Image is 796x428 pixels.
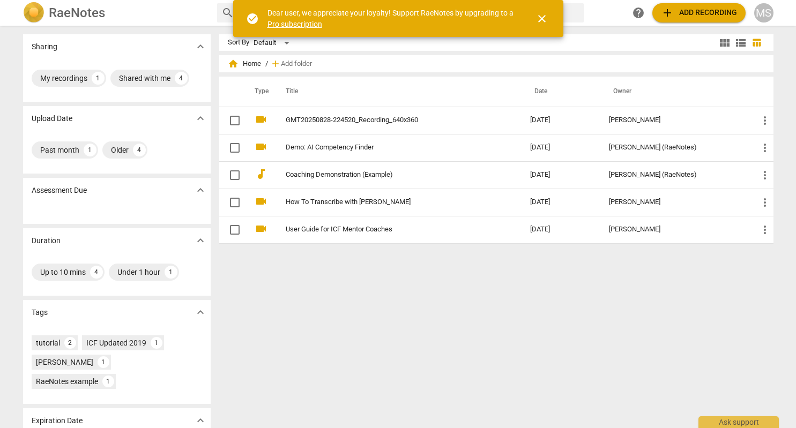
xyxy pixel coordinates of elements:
p: Assessment Due [32,185,87,196]
th: Title [273,77,522,107]
div: Dear user, we appreciate your loyalty! Support RaeNotes by upgrading to a [267,7,516,29]
div: 1 [151,337,162,349]
div: 4 [175,72,188,85]
button: Show more [192,39,209,55]
button: Show more [192,182,209,198]
a: How To Transcribe with [PERSON_NAME] [286,198,492,206]
div: Default [254,34,293,51]
a: Demo: AI Competency Finder [286,144,492,152]
div: [PERSON_NAME] [609,198,741,206]
button: Upload [652,3,746,22]
span: Home [228,58,261,69]
th: Date [522,77,601,107]
span: table_chart [752,37,762,48]
a: LogoRaeNotes [23,2,209,24]
button: Close [529,6,555,32]
div: 4 [90,266,103,279]
div: My recordings [40,73,87,84]
span: expand_more [194,40,207,53]
button: Tile view [717,35,733,51]
button: Show more [192,304,209,320]
th: Type [246,77,273,107]
span: view_list [734,36,747,49]
button: Table view [749,35,765,51]
a: GMT20250828-224520_Recording_640x360 [286,116,492,124]
div: 1 [84,144,96,156]
a: Help [629,3,648,22]
div: 2 [64,337,76,349]
span: videocam [255,140,267,153]
span: more_vert [758,169,771,182]
span: help [632,6,645,19]
p: Tags [32,307,48,318]
img: Logo [23,2,44,24]
span: more_vert [758,114,771,127]
div: [PERSON_NAME] [36,357,93,367]
div: 1 [92,72,105,85]
span: add [661,6,674,19]
div: ICF Updated 2019 [86,337,146,348]
div: [PERSON_NAME] (RaeNotes) [609,171,741,179]
span: expand_more [194,234,207,247]
div: [PERSON_NAME] [609,116,741,124]
span: Add folder [281,60,312,68]
td: [DATE] [522,216,601,243]
div: Sort By [228,39,249,47]
div: [PERSON_NAME] [609,226,741,234]
span: Add recording [661,6,737,19]
div: 1 [165,266,177,279]
td: [DATE] [522,189,601,216]
button: Show more [192,110,209,126]
span: expand_more [194,306,207,319]
div: RaeNotes example [36,376,98,387]
a: Pro subscription [267,20,322,28]
span: videocam [255,222,267,235]
span: search [221,6,234,19]
p: Expiration Date [32,415,83,426]
button: MS [754,3,773,22]
span: view_module [718,36,731,49]
span: check_circle [246,12,259,25]
div: Under 1 hour [117,267,160,277]
span: expand_more [194,184,207,197]
span: more_vert [758,141,771,154]
p: Duration [32,235,61,246]
div: tutorial [36,337,60,348]
button: List view [733,35,749,51]
a: Coaching Demonstration (Example) [286,171,492,179]
span: home [228,58,239,69]
p: Sharing [32,41,57,52]
div: Ask support [698,416,779,428]
div: Older [111,145,129,155]
div: [PERSON_NAME] (RaeNotes) [609,144,741,152]
span: more_vert [758,196,771,209]
th: Owner [600,77,749,107]
span: expand_more [194,112,207,125]
span: add [270,58,281,69]
div: 4 [133,144,146,156]
p: Upload Date [32,113,72,124]
span: videocam [255,195,267,208]
td: [DATE] [522,107,601,134]
div: 1 [98,356,109,368]
div: Shared with me [119,73,170,84]
span: more_vert [758,223,771,236]
span: expand_more [194,414,207,427]
div: Past month [40,145,79,155]
span: audiotrack [255,168,267,181]
span: videocam [255,113,267,126]
span: / [265,60,268,68]
td: [DATE] [522,134,601,161]
button: Show more [192,232,209,249]
h2: RaeNotes [49,5,105,20]
div: 1 [102,376,114,387]
div: Up to 10 mins [40,267,86,277]
td: [DATE] [522,161,601,189]
span: close [535,12,548,25]
a: User Guide for ICF Mentor Coaches [286,226,492,234]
